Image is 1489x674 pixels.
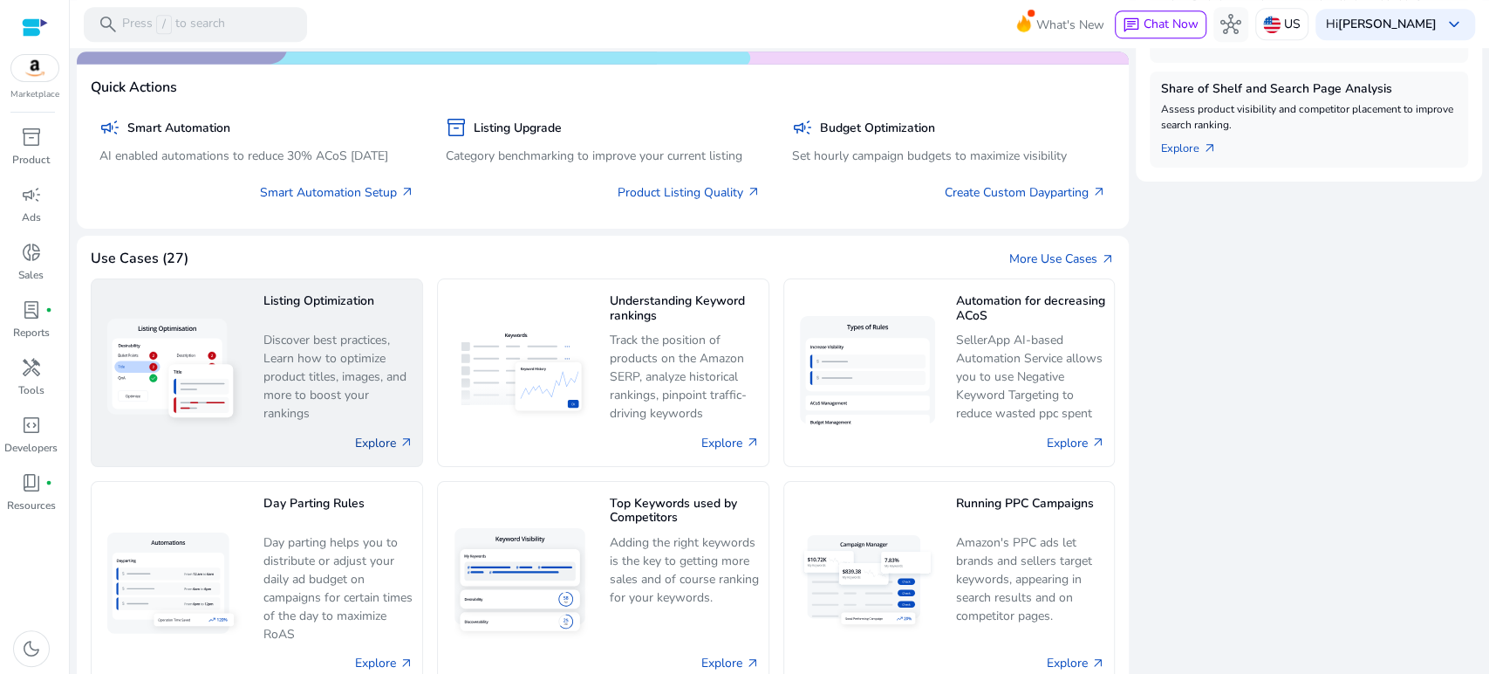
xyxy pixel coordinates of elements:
span: lab_profile [21,299,42,320]
a: Explore [1047,434,1105,452]
p: Press to search [122,15,225,34]
span: / [156,15,172,34]
span: fiber_manual_record [45,479,52,486]
p: Day parting helps you to distribute or adjust your daily ad budget on campaigns for certain times... [263,533,413,643]
span: Chat Now [1144,16,1199,32]
span: donut_small [21,242,42,263]
span: arrow_outward [1202,141,1216,155]
span: inventory_2 [446,117,467,138]
h4: Quick Actions [91,79,177,96]
h4: Use Cases (27) [91,251,188,267]
h5: Budget Optimization [820,121,935,136]
h5: Smart Automation [127,121,230,136]
span: arrow_outward [1091,657,1105,671]
p: AI enabled automations to reduce 30% ACoS [DATE] [99,147,414,165]
span: hub [1220,14,1241,35]
a: Explore [701,654,760,672]
img: Day Parting Rules [100,526,249,642]
h5: Automation for decreasing ACoS [956,294,1105,325]
p: Hi [1326,18,1437,31]
h5: Running PPC Campaigns [956,497,1105,527]
h5: Understanding Keyword rankings [610,294,759,325]
button: chatChat Now [1115,10,1206,38]
span: fiber_manual_record [45,306,52,313]
span: arrow_outward [746,657,760,671]
h5: Listing Optimization [263,294,413,325]
span: arrow_outward [747,185,761,199]
button: hub [1213,7,1248,42]
p: US [1284,9,1301,39]
a: Smart Automation Setup [260,183,414,202]
span: arrow_outward [400,185,414,199]
p: Amazon's PPC ads let brands and sellers target keywords, appearing in search results and on compe... [956,533,1105,625]
img: Running PPC Campaigns [793,528,942,639]
p: Adding the right keywords is the key to getting more sales and of course ranking for your keywords. [610,533,759,608]
h5: Top Keywords used by Competitors [610,497,759,527]
span: chat [1123,17,1140,34]
p: Product [12,152,50,168]
img: Listing Optimization [100,312,249,434]
a: Explorearrow_outward [1160,133,1230,157]
h5: Share of Shelf and Search Page Analysis [1160,82,1458,97]
p: Marketplace [10,88,59,101]
p: Reports [13,325,50,340]
a: Create Custom Dayparting [945,183,1106,202]
p: Tools [18,382,44,398]
span: arrow_outward [1101,252,1115,266]
a: Product Listing Quality [618,183,761,202]
p: Resources [7,498,56,513]
p: Assess product visibility and competitor placement to improve search ranking. [1160,101,1458,133]
span: campaign [99,117,120,138]
h5: Listing Upgrade [474,121,562,136]
a: Explore [355,434,413,452]
a: Explore [701,434,760,452]
p: Track the position of products on the Amazon SERP, analyze historical rankings, pinpoint traffic-... [610,331,759,423]
p: Set hourly campaign budgets to maximize visibility [792,147,1107,165]
img: amazon.svg [11,55,58,81]
span: handyman [21,357,42,378]
p: Discover best practices, Learn how to optimize product titles, images, and more to boost your ran... [263,331,413,423]
p: Sales [18,267,44,283]
span: arrow_outward [746,436,760,450]
span: What's New [1036,10,1104,40]
img: Automation for decreasing ACoS [793,309,942,437]
span: search [98,14,119,35]
span: campaign [21,184,42,205]
img: us.svg [1263,16,1281,33]
span: arrow_outward [400,436,413,450]
span: campaign [792,117,813,138]
span: arrow_outward [1092,185,1106,199]
b: [PERSON_NAME] [1338,16,1437,32]
a: More Use Casesarrow_outward [1009,250,1115,268]
span: keyboard_arrow_down [1444,14,1465,35]
span: arrow_outward [1091,436,1105,450]
p: Ads [22,210,41,225]
img: Understanding Keyword rankings [447,320,596,424]
span: code_blocks [21,415,42,436]
span: book_4 [21,472,42,493]
a: Explore [355,654,413,672]
p: SellerApp AI-based Automation Service allows you to use Negative Keyword Targeting to reduce wast... [956,331,1105,423]
img: Top Keywords used by Competitors [447,521,596,647]
p: Developers [4,440,58,456]
span: inventory_2 [21,127,42,148]
span: dark_mode [21,638,42,659]
p: Category benchmarking to improve your current listing [446,147,761,165]
a: Explore [1047,654,1105,672]
span: arrow_outward [400,657,413,671]
h5: Day Parting Rules [263,497,413,527]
